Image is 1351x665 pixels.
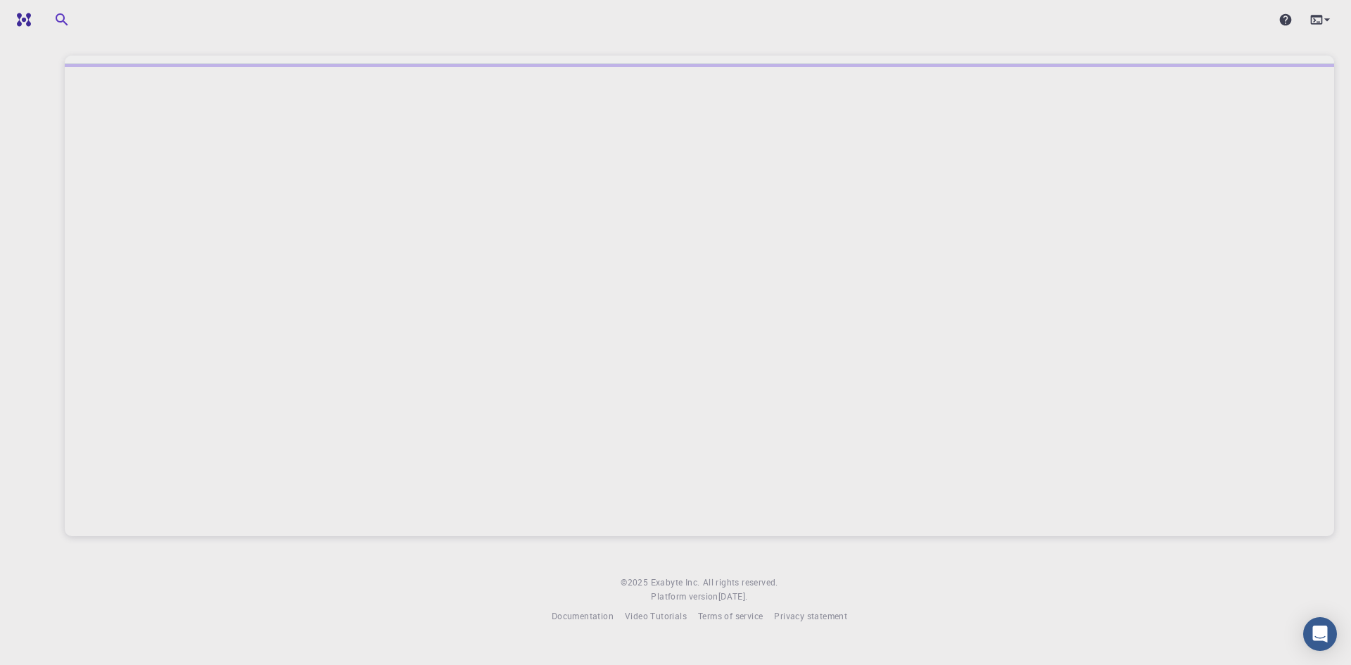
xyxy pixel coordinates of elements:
a: Documentation [552,609,614,623]
span: Platform version [651,590,718,604]
span: © 2025 [621,576,650,590]
span: [DATE] . [718,590,748,602]
a: Exabyte Inc. [651,576,700,590]
span: Documentation [552,610,614,621]
span: Video Tutorials [625,610,687,621]
span: Terms of service [698,610,763,621]
a: Privacy statement [774,609,847,623]
div: Open Intercom Messenger [1303,617,1337,651]
img: logo [11,13,31,27]
a: Video Tutorials [625,609,687,623]
span: All rights reserved. [703,576,778,590]
a: Terms of service [698,609,763,623]
span: Privacy statement [774,610,847,621]
a: [DATE]. [718,590,748,604]
span: Exabyte Inc. [651,576,700,588]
